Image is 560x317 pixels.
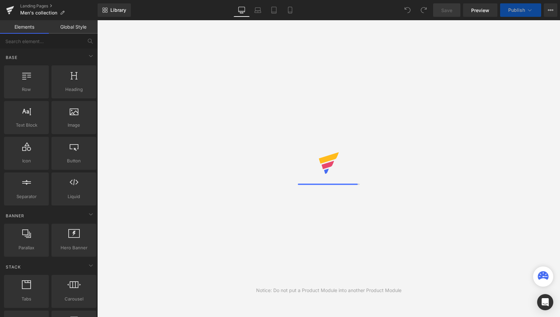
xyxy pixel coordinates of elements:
button: Redo [417,3,430,17]
span: Banner [5,213,25,219]
a: Desktop [234,3,250,17]
a: Preview [463,3,497,17]
a: Laptop [250,3,266,17]
a: Mobile [282,3,298,17]
button: Undo [401,3,414,17]
span: Text Block [6,122,47,129]
span: Button [54,157,94,164]
span: Separator [6,193,47,200]
span: Liquid [54,193,94,200]
span: Hero Banner [54,244,94,251]
span: Icon [6,157,47,164]
a: Tablet [266,3,282,17]
span: Carousel [54,295,94,303]
span: Tabs [6,295,47,303]
span: Preview [471,7,489,14]
span: Men's collection [20,10,57,15]
a: New Library [98,3,131,17]
span: Stack [5,264,22,270]
a: Global Style [49,20,98,34]
a: Landing Pages [20,3,98,9]
div: Notice: Do not put a Product Module into another Product Module [256,287,401,294]
span: Publish [508,7,525,13]
span: Row [6,86,47,93]
button: Publish [500,3,541,17]
span: Save [441,7,452,14]
span: Heading [54,86,94,93]
span: Parallax [6,244,47,251]
span: Library [110,7,126,13]
span: Base [5,54,18,61]
div: Open Intercom Messenger [537,294,553,310]
button: More [544,3,557,17]
span: Image [54,122,94,129]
